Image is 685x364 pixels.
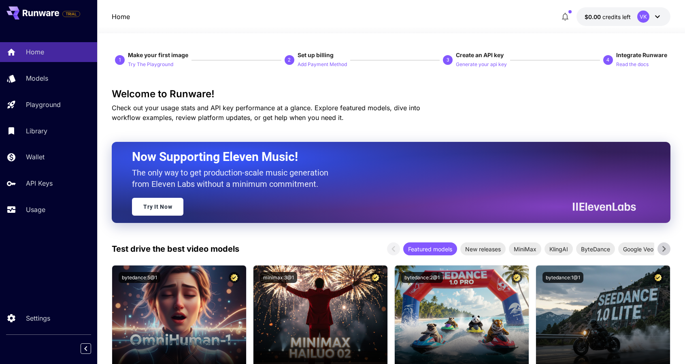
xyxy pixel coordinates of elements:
h2: Now Supporting Eleven Music! [132,149,630,165]
button: minimax:3@1 [260,272,297,283]
p: Read the docs [616,61,649,69]
span: New releases [460,245,506,253]
p: Library [26,126,47,136]
button: Certified Model – Vetted for best performance and includes a commercial license. [370,272,381,283]
button: Generate your api key [456,59,507,69]
span: Integrate Runware [616,51,667,58]
div: MiniMax [509,242,541,255]
button: bytedance:2@1 [401,272,443,283]
a: Try It Now [132,198,183,216]
p: Settings [26,313,50,323]
nav: breadcrumb [112,12,130,21]
span: Make your first image [128,51,188,58]
span: KlingAI [545,245,573,253]
button: bytedance:1@1 [542,272,583,283]
span: Add your payment card to enable full platform functionality. [62,9,80,19]
button: Try The Playground [128,59,173,69]
p: Home [26,47,44,57]
p: Models [26,73,48,83]
p: Generate your api key [456,61,507,69]
p: Add Payment Method [298,61,347,69]
p: 3 [447,56,449,64]
div: KlingAI [545,242,573,255]
span: Featured models [403,245,457,253]
span: TRIAL [63,11,80,17]
span: MiniMax [509,245,541,253]
p: Try The Playground [128,61,173,69]
p: Wallet [26,152,45,162]
button: bytedance:5@1 [119,272,160,283]
p: 2 [288,56,291,64]
span: credits left [602,13,631,20]
button: Certified Model – Vetted for best performance and includes a commercial license. [229,272,240,283]
button: Collapse sidebar [81,343,91,354]
div: $0.00 [585,13,631,21]
p: 4 [606,56,609,64]
div: New releases [460,242,506,255]
div: ByteDance [576,242,615,255]
span: Google Veo [618,245,658,253]
p: 1 [119,56,121,64]
button: $0.00VK [577,7,670,26]
h3: Welcome to Runware! [112,88,670,100]
div: Collapse sidebar [87,341,97,356]
span: $0.00 [585,13,602,20]
p: API Keys [26,178,53,188]
button: Certified Model – Vetted for best performance and includes a commercial license. [511,272,522,283]
div: Google Veo [618,242,658,255]
div: VK [637,11,649,23]
span: Set up billing [298,51,334,58]
a: Home [112,12,130,21]
span: Check out your usage stats and API key performance at a glance. Explore featured models, dive int... [112,104,420,122]
button: Certified Model – Vetted for best performance and includes a commercial license. [653,272,664,283]
span: ByteDance [576,245,615,253]
span: Create an API key [456,51,504,58]
p: Usage [26,205,45,214]
p: The only way to get production-scale music generation from Eleven Labs without a minimum commitment. [132,167,334,190]
p: Playground [26,100,61,109]
button: Read the docs [616,59,649,69]
div: Featured models [403,242,457,255]
p: Test drive the best video models [112,243,239,255]
button: Add Payment Method [298,59,347,69]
